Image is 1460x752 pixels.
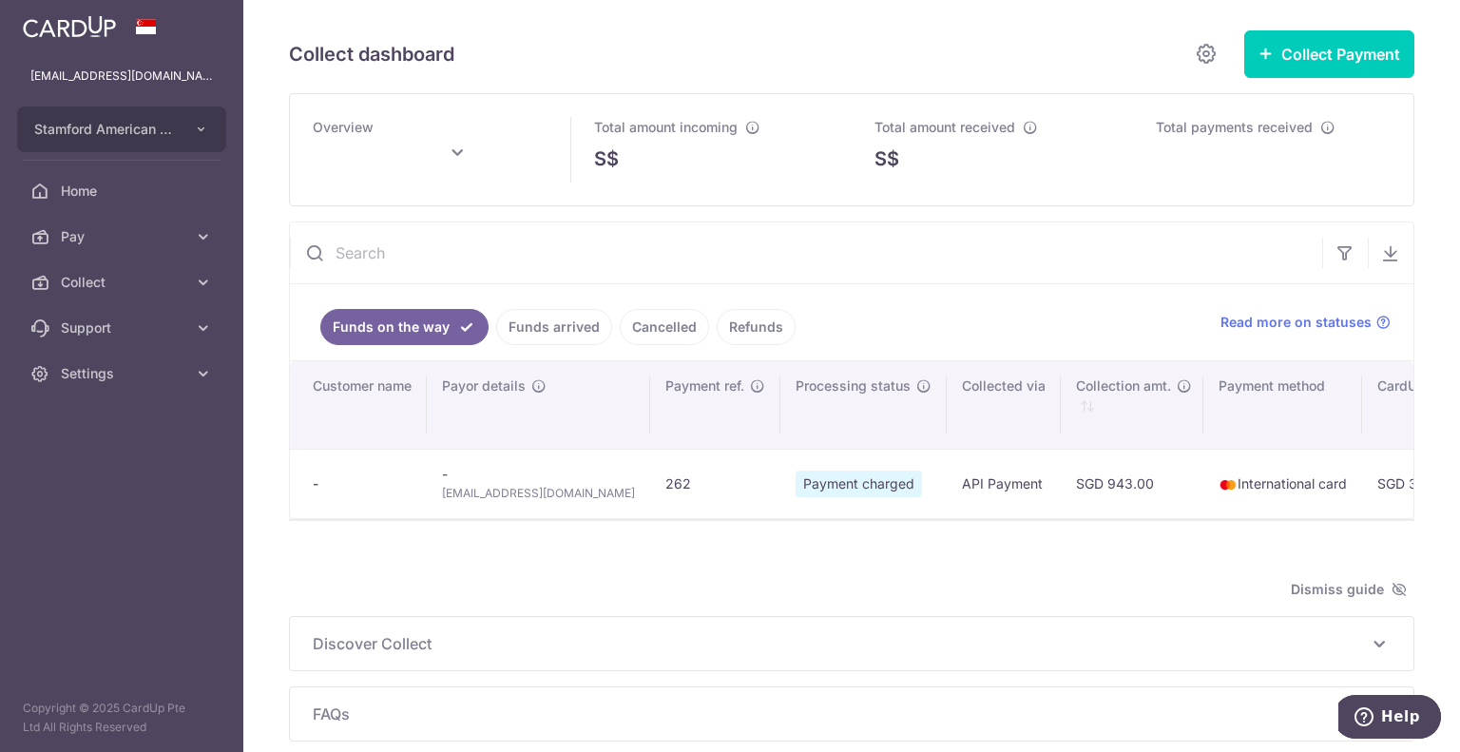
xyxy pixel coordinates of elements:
[34,120,175,139] span: Stamford American International School Pte Ltd
[23,15,116,38] img: CardUp
[1203,449,1362,518] td: International card
[289,39,454,69] h5: Collect dashboard
[313,474,412,493] div: -
[61,182,186,201] span: Home
[1291,578,1407,601] span: Dismiss guide
[1156,119,1313,135] span: Total payments received
[290,222,1322,283] input: Search
[496,309,612,345] a: Funds arrived
[665,376,744,395] span: Payment ref.
[290,361,427,449] th: Customer name
[61,227,186,246] span: Pay
[650,449,780,518] td: 262
[17,106,226,152] button: Stamford American International School Pte Ltd
[313,632,1391,655] p: Discover Collect
[874,119,1015,135] span: Total amount received
[313,632,1368,655] span: Discover Collect
[650,361,780,449] th: Payment ref.
[313,119,374,135] span: Overview
[427,449,650,518] td: -
[442,484,635,503] span: [EMAIL_ADDRESS][DOMAIN_NAME]
[313,703,1368,725] span: FAQs
[947,361,1061,449] th: Collected via
[313,703,1391,725] p: FAQs
[1377,376,1450,395] span: CardUp fee
[320,309,489,345] a: Funds on the way
[1203,361,1362,449] th: Payment method
[1244,30,1414,78] button: Collect Payment
[1220,313,1391,332] a: Read more on statuses
[620,309,709,345] a: Cancelled
[947,449,1061,518] td: API Payment
[61,273,186,292] span: Collect
[30,67,213,86] p: [EMAIL_ADDRESS][DOMAIN_NAME]
[61,318,186,337] span: Support
[1061,361,1203,449] th: Collection amt. : activate to sort column ascending
[442,376,526,395] span: Payor details
[43,13,82,30] span: Help
[717,309,796,345] a: Refunds
[427,361,650,449] th: Payor details
[1338,695,1441,742] iframe: Opens a widget where you can find more information
[1076,376,1171,395] span: Collection amt.
[796,471,922,497] span: Payment charged
[780,361,947,449] th: Processing status
[1219,475,1238,494] img: mastercard-sm-87a3fd1e0bddd137fecb07648320f44c262e2538e7db6024463105ddbc961eb2.png
[1061,449,1203,518] td: SGD 943.00
[594,145,619,173] span: S$
[594,119,738,135] span: Total amount incoming
[1220,313,1372,332] span: Read more on statuses
[874,145,899,173] span: S$
[61,364,186,383] span: Settings
[796,376,911,395] span: Processing status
